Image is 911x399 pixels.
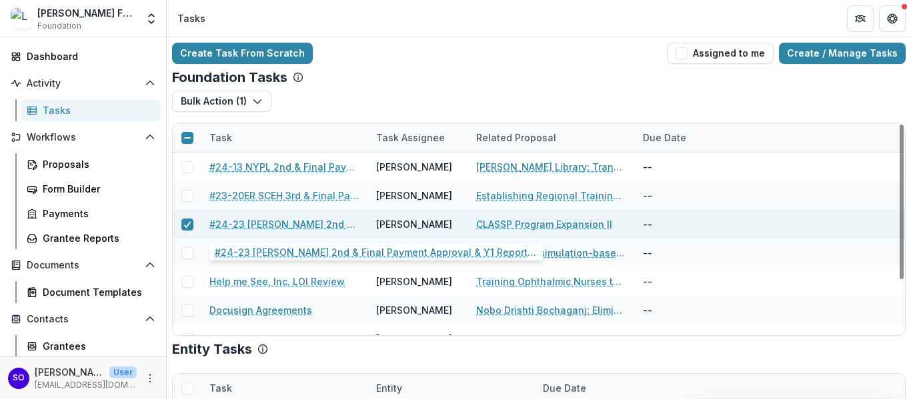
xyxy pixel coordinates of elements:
div: Task Assignee [368,131,453,145]
div: -- [635,238,735,267]
a: Create Task From Scratch [172,43,313,64]
p: [PERSON_NAME] [35,365,104,379]
a: Docusign Agreements [209,303,312,317]
div: -- [635,181,735,210]
span: Activity [27,78,139,89]
img: Lavelle Fund for the Blind [11,8,32,29]
button: Get Help [879,5,906,32]
button: Partners [847,5,874,32]
div: Entity [368,381,410,395]
a: Document Templates [21,281,161,303]
div: Payments [43,206,150,220]
div: Tasks [43,103,150,117]
a: Expansion of simulation-based ophthalmic surgical training at the [GEOGRAPHIC_DATA] [476,246,627,260]
div: -- [635,210,735,238]
a: Help me See, Inc. LOI Review [209,274,345,288]
div: [PERSON_NAME] [376,246,452,260]
div: Document Templates [43,285,150,299]
a: Payments [21,202,161,224]
p: Entity Tasks [172,341,252,357]
div: Tasks [177,11,205,25]
button: Open Activity [5,73,161,94]
a: Tasks [21,99,161,121]
button: Bulk Action (1) [172,91,271,112]
div: Due Date [535,381,594,395]
a: Form Builder [21,178,161,200]
button: Open Documents [5,254,161,276]
div: [PERSON_NAME] [376,332,452,346]
span: Workflows [27,132,139,143]
a: Nobo Drishti Bochaganj: Eliminating Cataract Blindness in [GEOGRAPHIC_DATA], [GEOGRAPHIC_DATA], [... [476,303,627,317]
div: Task Assignee [368,123,468,152]
p: User [109,366,137,378]
a: Keralink International LOI Review [209,332,360,346]
div: -- [635,324,735,353]
div: -- [635,267,735,296]
div: -- [635,153,735,181]
div: -- [635,296,735,324]
div: Dashboard [27,49,150,63]
button: Open entity switcher [142,5,161,32]
div: Grantee Reports [43,231,150,245]
a: Grantee Reports [21,227,161,249]
div: Related Proposal [468,123,635,152]
div: Due Date [635,123,735,152]
a: Grantees [21,335,161,357]
button: Assigned to me [667,43,774,64]
div: Task [201,381,240,395]
button: More [142,370,158,386]
a: #24-13 NYPL 2nd & Final Payment Approval & Y1 Report Summary [209,160,360,174]
span: Documents [27,260,139,271]
div: Proposals [43,157,150,171]
a: Training Ophthalmic Nurses to Restore Sight in [GEOGRAPHIC_DATA] [476,274,627,288]
a: Review of CBM Concept Note [209,246,347,260]
a: Establishing Regional Training Resource Centre for Allied Ophthalmic Paramedics (AOPs) - 89042867 [476,189,627,202]
div: Task [201,123,368,152]
div: [PERSON_NAME] [376,160,452,174]
div: Task [201,131,240,145]
a: CLASSP Program Expansion II [476,217,612,231]
p: [EMAIL_ADDRESS][DOMAIN_NAME] [35,379,137,391]
span: Foundation [37,20,81,32]
div: Susan Olivo [13,374,25,382]
div: Grantees [43,339,150,353]
div: Related Proposal [468,131,564,145]
div: [PERSON_NAME] [376,189,452,202]
button: Open Contacts [5,308,161,330]
nav: breadcrumb [172,9,211,28]
div: [PERSON_NAME] [376,303,452,317]
div: [PERSON_NAME] [376,274,452,288]
div: Due Date [635,131,694,145]
a: [PERSON_NAME] Library: Translating Access Project (Renewal) - 92210359 [476,160,627,174]
a: Dashboard [5,45,161,67]
a: Rural Health Worker Training Program [476,332,627,346]
a: #23-20ER SCEH 3rd & Final Payment Approval & Y2 Report Summary [209,189,360,202]
div: [PERSON_NAME] Fund for the Blind [37,6,137,20]
button: Open Workflows [5,127,161,148]
a: Proposals [21,153,161,175]
p: Foundation Tasks [172,69,287,85]
span: Contacts [27,314,139,325]
div: [PERSON_NAME] [376,217,452,231]
a: #24-23 [PERSON_NAME] 2nd & Final Payment Approval & Y1 Report Summary [209,217,360,231]
a: Create / Manage Tasks [779,43,906,64]
div: Form Builder [43,182,150,196]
